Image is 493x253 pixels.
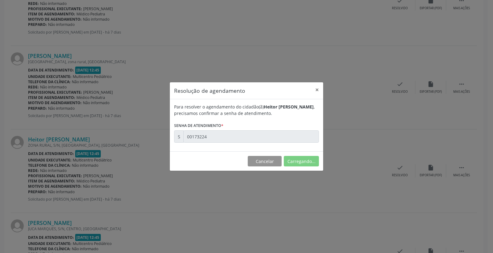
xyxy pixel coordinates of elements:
[174,104,319,116] div: Para resolver o agendamento do cidadão(ã) , precisamos confirmar a senha de atendimento.
[264,104,314,110] b: Heitor [PERSON_NAME]
[248,156,282,166] button: Cancelar
[174,130,184,143] div: S
[284,156,319,166] button: Carregando...
[174,121,223,130] label: Senha de atendimento
[311,82,323,97] button: Close
[174,87,245,95] h5: Resolução de agendamento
